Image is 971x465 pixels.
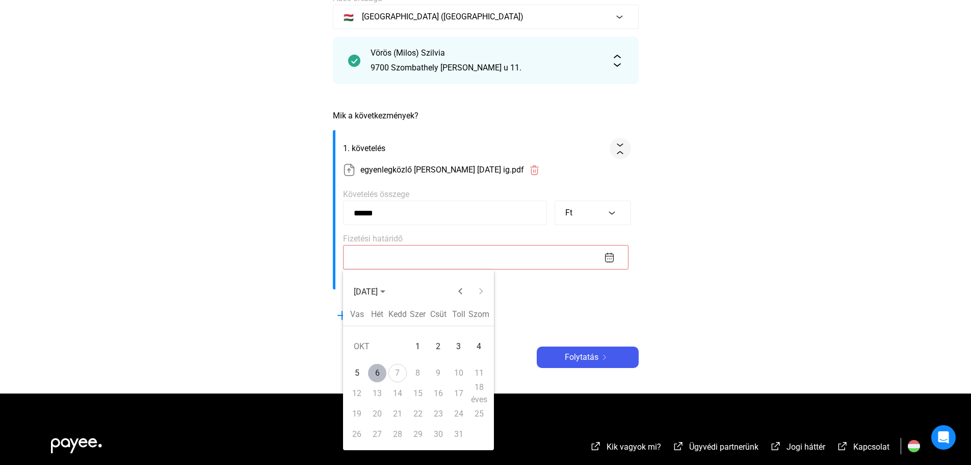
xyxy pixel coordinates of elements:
button: 2025. október 22. [408,404,428,424]
font: Szom [468,309,489,319]
button: 2025. október 17. [449,383,469,404]
font: 23 [434,409,443,419]
font: 11 [475,368,484,378]
font: 29 [413,429,423,439]
font: 10 [454,368,463,378]
button: 2025. október 23. [428,404,449,424]
font: 13 [373,388,382,398]
button: 2025. október 6. [367,363,387,383]
font: 25 [475,409,484,419]
font: 3 [456,341,461,351]
font: Hét [371,309,383,319]
font: 6 [375,368,380,378]
font: 9 [436,368,440,378]
button: 2025. október 25. [468,404,489,424]
button: 2025. október 21. [387,404,408,424]
button: 2025. október 26. [347,424,368,445]
button: Válassza ki a hónapot és az évet [346,281,393,301]
button: 2025. október 4. [468,330,489,363]
button: 2025. október 27. [367,424,387,445]
button: Előző hónap [450,281,470,301]
button: 2025. október 8. [408,363,428,383]
font: 19 [352,409,361,419]
font: Csüt [430,309,447,319]
font: 20 [373,409,382,419]
button: 2025. október 15. [408,383,428,404]
button: 2025. október 2. [428,330,449,363]
font: [DATE] [354,287,378,297]
button: 2025. október 9. [428,363,449,383]
font: 26 [352,429,361,439]
font: 17 [454,388,463,398]
font: 14 [393,388,402,398]
button: 2025. október 3. [449,330,469,363]
font: 16 [434,388,443,398]
button: 2025. október 20. [367,404,387,424]
font: OKT [354,341,370,351]
button: 2025. október 14. [387,383,408,404]
button: 2025. október 5. [347,363,368,383]
font: 22 [413,409,423,419]
font: 24 [454,409,463,419]
button: 2025. október 10. [449,363,469,383]
button: 2025. október 28. [387,424,408,445]
font: 7 [395,368,400,378]
button: 2025. október 13. [367,383,387,404]
font: 2 [436,341,440,351]
button: 2025. október 30. [428,424,449,445]
font: 12 [352,388,361,398]
font: 5 [355,368,359,378]
font: 18 éves [471,382,487,404]
font: 28 [393,429,402,439]
font: 27 [373,429,382,439]
font: 31 [454,429,463,439]
button: 2025. október 1. [408,330,428,363]
button: 2025. október 11. [468,363,489,383]
button: 2025. október 18. [468,383,489,404]
font: 15 [413,388,423,398]
button: 2025. október 31. [449,424,469,445]
div: Intercom Messenger megnyitása [931,425,956,450]
button: Következő hónap [470,281,491,301]
button: 2025. október 16. [428,383,449,404]
button: 2025. október 7. [387,363,408,383]
font: 1 [415,341,420,351]
font: 8 [415,368,420,378]
button: 2025. október 29. [408,424,428,445]
font: Szer [410,309,426,319]
font: 21 [393,409,402,419]
button: 2025. október 19. [347,404,368,424]
button: 2025. október 24. [449,404,469,424]
font: 4 [477,341,481,351]
font: Vas [350,309,364,319]
button: 2025. október 12. [347,383,368,404]
font: Toll [452,309,465,319]
font: 30 [434,429,443,439]
font: Kedd [388,309,407,319]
